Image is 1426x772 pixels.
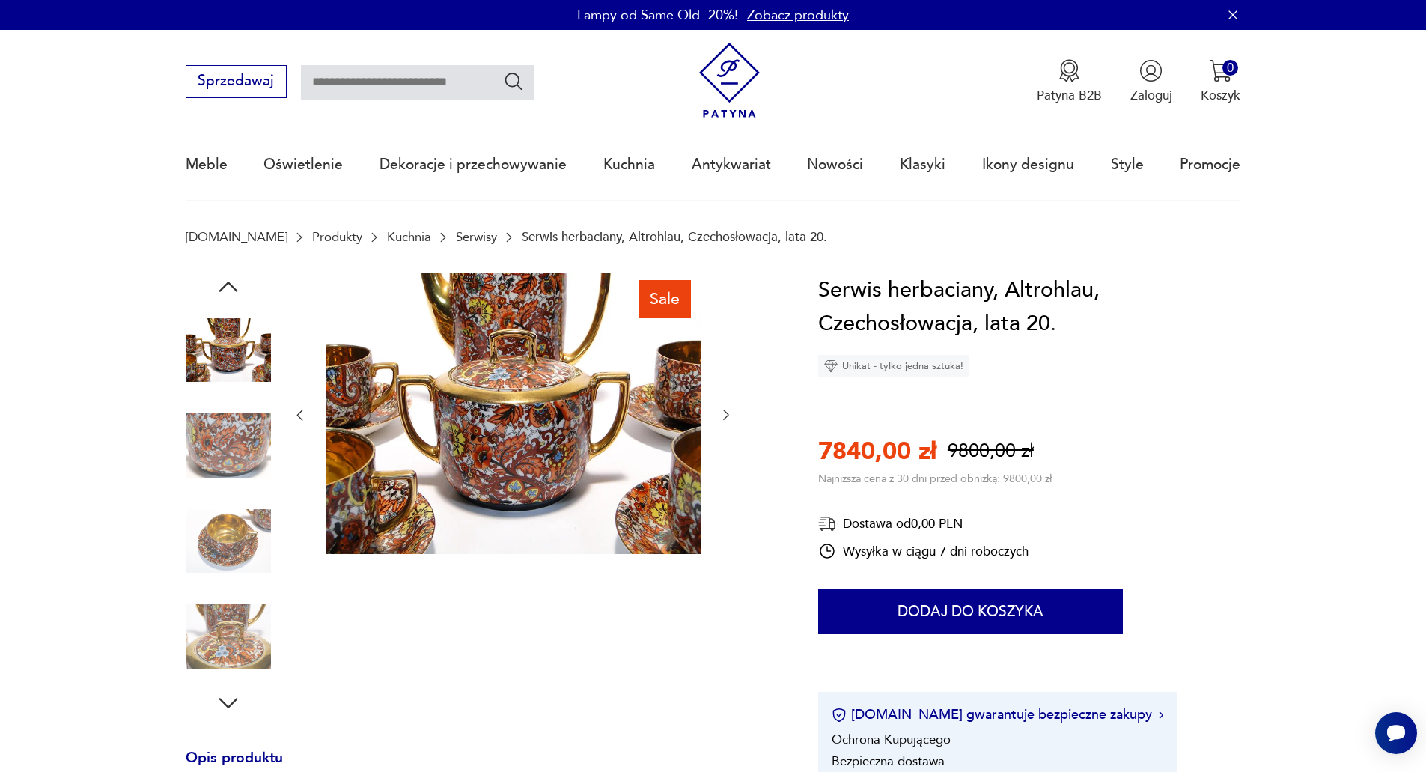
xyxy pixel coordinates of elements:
a: Klasyki [900,130,945,199]
a: Zobacz produkty [747,6,849,25]
img: Ikona dostawy [818,514,836,533]
img: Ikona diamentu [824,359,838,373]
button: Zaloguj [1130,59,1172,104]
button: Patyna B2B [1037,59,1102,104]
a: Oświetlenie [263,130,343,199]
p: Serwis herbaciany, Altrohlau, Czechosłowacja, lata 20. [522,230,827,244]
a: Produkty [312,230,362,244]
button: 0Koszyk [1201,59,1240,104]
div: Unikat - tylko jedna sztuka! [818,355,969,377]
p: Najniższa cena z 30 dni przed obniżką: 9800,00 zł [818,472,1052,486]
button: Dodaj do koszyka [818,589,1123,634]
a: [DOMAIN_NAME] [186,230,287,244]
img: Ikona certyfikatu [832,708,847,723]
h1: Serwis herbaciany, Altrohlau, Czechosłowacja, lata 20. [818,273,1240,341]
img: Ikona medalu [1058,59,1081,82]
img: Ikona koszyka [1209,59,1232,82]
p: Koszyk [1201,87,1240,104]
button: Sprzedawaj [186,65,287,98]
li: Ochrona Kupującego [832,731,951,748]
button: [DOMAIN_NAME] gwarantuje bezpieczne zakupy [832,705,1163,724]
a: Promocje [1180,130,1240,199]
iframe: Smartsupp widget button [1375,712,1417,754]
img: Zdjęcie produktu Serwis herbaciany, Altrohlau, Czechosłowacja, lata 20. [186,308,271,393]
a: Kuchnia [603,130,655,199]
a: Serwisy [456,230,497,244]
a: Style [1111,130,1144,199]
div: 0 [1222,60,1238,76]
div: Wysyłka w ciągu 7 dni roboczych [818,542,1029,560]
p: 7840,00 zł [818,435,936,468]
img: Patyna - sklep z meblami i dekoracjami vintage [692,43,767,118]
p: 9800,00 zł [948,438,1034,464]
img: Zdjęcie produktu Serwis herbaciany, Altrohlau, Czechosłowacja, lata 20. [326,273,701,555]
a: Sprzedawaj [186,76,287,88]
div: Dostawa od 0,00 PLN [818,514,1029,533]
button: Szukaj [503,70,525,92]
li: Bezpieczna dostawa [832,753,945,770]
a: Nowości [807,130,863,199]
p: Lampy od Same Old -20%! [577,6,738,25]
p: Patyna B2B [1037,87,1102,104]
div: Sale [639,280,691,317]
a: Dekoracje i przechowywanie [380,130,567,199]
a: Ikony designu [982,130,1074,199]
a: Meble [186,130,228,199]
img: Ikona strzałki w prawo [1159,711,1163,719]
p: Zaloguj [1130,87,1172,104]
a: Ikona medaluPatyna B2B [1037,59,1102,104]
img: Zdjęcie produktu Serwis herbaciany, Altrohlau, Czechosłowacja, lata 20. [186,499,271,584]
a: Kuchnia [387,230,431,244]
a: Antykwariat [692,130,771,199]
img: Zdjęcie produktu Serwis herbaciany, Altrohlau, Czechosłowacja, lata 20. [186,594,271,679]
img: Ikonka użytkownika [1139,59,1163,82]
img: Zdjęcie produktu Serwis herbaciany, Altrohlau, Czechosłowacja, lata 20. [186,403,271,488]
